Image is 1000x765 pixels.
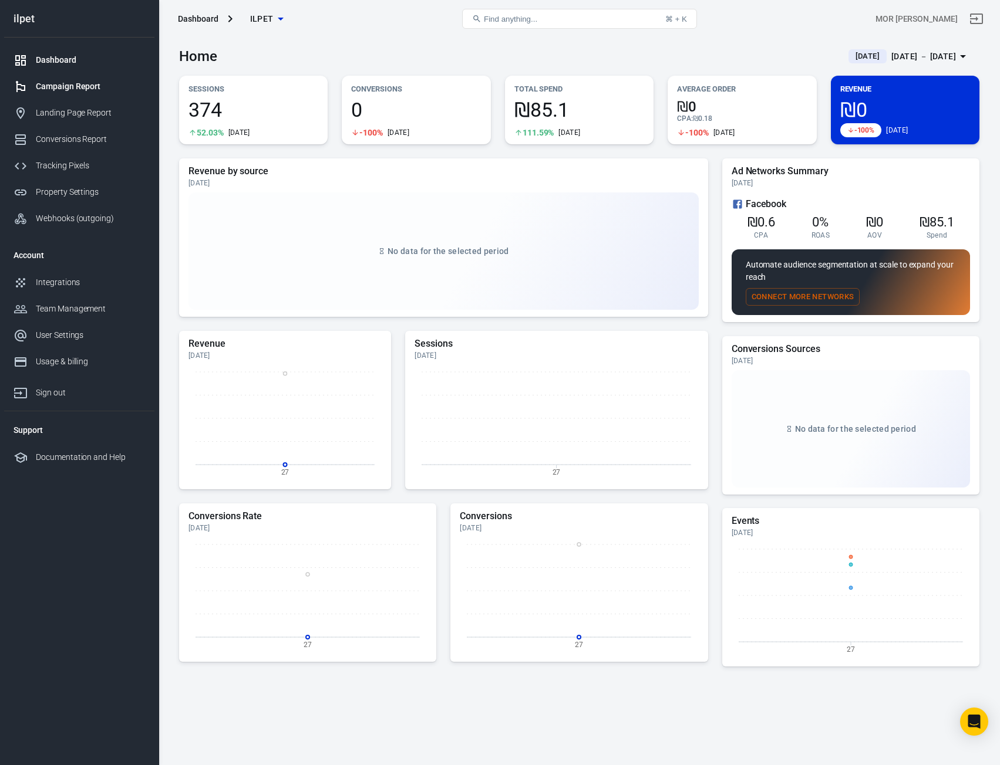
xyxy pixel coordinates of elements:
[351,83,481,95] p: Conversions
[732,197,970,211] div: Facebook
[840,100,970,120] span: ₪0
[962,5,991,33] a: Sign out
[197,128,224,137] span: 52.03%
[866,215,883,229] span: ₪0
[188,338,382,350] h5: Revenue
[665,15,687,23] div: ⌘ + K
[36,451,145,463] div: Documentation and Help
[4,269,154,296] a: Integrations
[460,523,698,533] div: [DATE]
[36,276,145,289] div: Integrations
[188,178,699,188] div: [DATE]
[575,640,583,648] tspan: 27
[4,375,154,406] a: Sign out
[523,128,554,137] span: 111.59%
[713,128,735,137] div: [DATE]
[677,83,807,95] p: Average Order
[732,515,970,527] h5: Events
[359,128,383,137] span: -100%
[36,387,145,399] div: Sign out
[795,424,916,434] span: No data for the selected period
[677,114,693,123] span: CPA :
[304,640,312,648] tspan: 27
[685,128,709,137] span: -100%
[228,128,250,137] div: [DATE]
[867,231,882,240] span: AOV
[677,100,807,114] span: ₪0
[188,165,699,177] h5: Revenue by source
[4,13,154,24] div: ilpet
[4,322,154,348] a: User Settings
[4,126,154,153] a: Conversions Report
[188,100,318,120] span: 374
[4,241,154,269] li: Account
[746,288,860,306] button: Connect More Networks
[4,47,154,73] a: Dashboard
[388,246,509,256] span: No data for the selected period
[840,83,970,95] p: Revenue
[754,231,768,240] span: CPA
[415,338,698,350] h5: Sessions
[351,100,481,120] span: 0
[178,13,218,25] div: Dashboard
[732,528,970,537] div: [DATE]
[462,9,697,29] button: Find anything...⌘ + K
[732,343,970,355] h5: Conversions Sources
[886,126,908,135] div: [DATE]
[851,50,884,62] span: [DATE]
[854,127,875,134] span: -100%
[812,231,830,240] span: ROAS
[4,153,154,179] a: Tracking Pixels
[732,165,970,177] h5: Ad Networks Summary
[36,54,145,66] div: Dashboard
[876,13,958,25] div: Account id: MBZuPSxE
[4,100,154,126] a: Landing Page Report
[558,128,580,137] div: [DATE]
[188,510,427,522] h5: Conversions Rate
[514,83,644,95] p: Total Spend
[891,49,956,64] div: [DATE] － [DATE]
[4,179,154,205] a: Property Settings
[693,114,712,123] span: ₪0.18
[188,83,318,95] p: Sessions
[460,510,698,522] h5: Conversions
[388,128,409,137] div: [DATE]
[237,8,296,30] button: ilpet
[748,215,775,229] span: ₪0.6
[4,348,154,375] a: Usage & billing
[36,107,145,119] div: Landing Page Report
[36,212,145,225] div: Webhooks (outgoing)
[415,351,698,360] div: [DATE]
[4,416,154,444] li: Support
[732,197,743,211] svg: Facebook Ads
[732,178,970,188] div: [DATE]
[960,708,988,736] div: Open Intercom Messenger
[36,80,145,93] div: Campaign Report
[188,351,382,360] div: [DATE]
[250,12,274,26] span: ilpet
[36,186,145,198] div: Property Settings
[179,48,217,65] h3: Home
[732,356,970,365] div: [DATE]
[36,133,145,145] div: Conversions Report
[36,160,145,172] div: Tracking Pixels
[746,259,956,283] p: Automate audience segmentation at scale to expand your reach
[36,329,145,341] div: User Settings
[4,73,154,100] a: Campaign Report
[4,205,154,232] a: Webhooks (outgoing)
[281,468,289,476] tspan: 27
[839,47,979,66] button: [DATE][DATE] － [DATE]
[920,215,954,229] span: ₪85.1
[553,468,561,476] tspan: 27
[484,15,537,23] span: Find anything...
[847,645,855,654] tspan: 27
[36,356,145,368] div: Usage & billing
[36,303,145,315] div: Team Management
[514,100,644,120] span: ₪85.1
[927,231,948,240] span: Spend
[812,215,829,229] span: 0%
[4,296,154,322] a: Team Management
[188,523,427,533] div: [DATE]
